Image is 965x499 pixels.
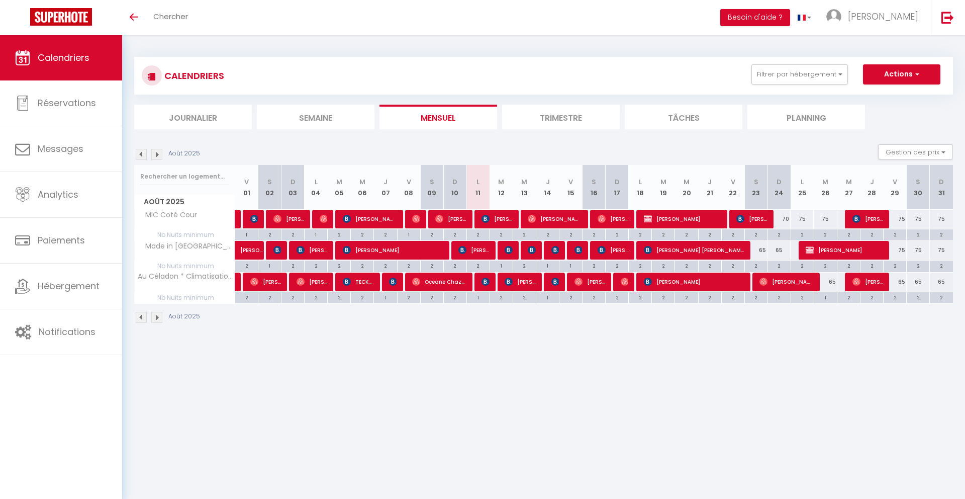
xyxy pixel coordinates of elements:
[745,261,767,270] div: 2
[592,177,596,187] abbr: S
[884,165,907,210] th: 29
[884,229,906,239] div: 2
[466,165,490,210] th: 11
[837,292,860,302] div: 2
[467,292,490,302] div: 1
[837,229,860,239] div: 2
[852,272,883,291] span: [PERSON_NAME]
[884,292,906,302] div: 2
[606,229,628,239] div: 2
[528,209,582,228] span: [PERSON_NAME]
[281,229,304,239] div: 2
[846,177,852,187] abbr: M
[791,229,814,239] div: 2
[615,177,620,187] abbr: D
[267,177,272,187] abbr: S
[305,165,328,210] th: 04
[435,209,466,228] span: [PERSON_NAME]
[258,261,281,270] div: 1
[351,165,374,210] th: 06
[536,261,559,270] div: 1
[722,292,744,302] div: 2
[837,261,860,270] div: 2
[551,240,559,260] span: [PERSON_NAME]
[258,292,281,302] div: 2
[583,292,605,302] div: 2
[860,292,883,302] div: 2
[505,240,512,260] span: [PERSON_NAME]
[273,209,304,228] span: [PERSON_NAME]
[930,165,953,210] th: 31
[235,292,258,302] div: 2
[38,280,100,292] span: Hébergement
[374,165,397,210] th: 07
[907,210,930,228] div: 75
[134,105,252,129] li: Journalier
[258,165,281,210] th: 02
[420,165,443,210] th: 09
[513,165,536,210] th: 13
[768,229,791,239] div: 2
[814,292,837,302] div: 1
[826,9,841,24] img: ...
[652,165,675,210] th: 19
[513,261,536,270] div: 2
[930,229,953,239] div: 2
[699,261,721,270] div: 2
[767,165,791,210] th: 24
[343,209,397,228] span: [PERSON_NAME]
[907,229,929,239] div: 2
[452,177,457,187] abbr: D
[38,97,96,109] span: Réservations
[444,261,466,270] div: 2
[768,292,791,302] div: 2
[162,64,224,87] h3: CALENDRIERS
[675,229,698,239] div: 2
[281,165,305,210] th: 03
[629,229,651,239] div: 2
[606,165,629,210] th: 17
[235,165,258,210] th: 01
[528,240,535,260] span: [PERSON_NAME]
[38,51,89,64] span: Calendriers
[907,292,929,302] div: 2
[930,261,953,270] div: 2
[328,165,351,210] th: 05
[136,273,237,280] span: Au Céladon * Climatisation * Parking * Piscine
[505,272,535,291] span: [PERSON_NAME]
[135,261,235,272] span: Nb Nuits minimum
[250,272,281,291] span: [PERSON_NAME]
[467,261,490,270] div: 2
[140,168,229,186] input: Rechercher un logement...
[328,261,350,270] div: 2
[421,261,443,270] div: 2
[860,261,883,270] div: 2
[863,64,940,85] button: Actions
[675,165,698,210] th: 20
[397,165,420,210] th: 08
[398,261,420,270] div: 2
[801,177,804,187] abbr: L
[39,325,95,338] span: Notifications
[443,165,466,210] th: 10
[273,240,281,260] span: [PERSON_NAME]
[893,177,897,187] abbr: V
[699,292,721,302] div: 2
[379,105,497,129] li: Mensuel
[559,165,583,210] th: 15
[412,209,420,228] span: [PERSON_NAME]
[320,209,327,228] span: [PERSON_NAME]
[235,261,258,270] div: 2
[930,292,953,302] div: 2
[343,240,443,260] span: [PERSON_NAME]
[490,165,513,210] th: 12
[625,105,742,129] li: Tâches
[244,177,249,187] abbr: V
[281,292,304,302] div: 2
[629,165,652,210] th: 18
[343,272,373,291] span: TECKNOPAC [PERSON_NAME]
[814,165,837,210] th: 26
[675,261,698,270] div: 2
[546,177,550,187] abbr: J
[814,261,837,270] div: 2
